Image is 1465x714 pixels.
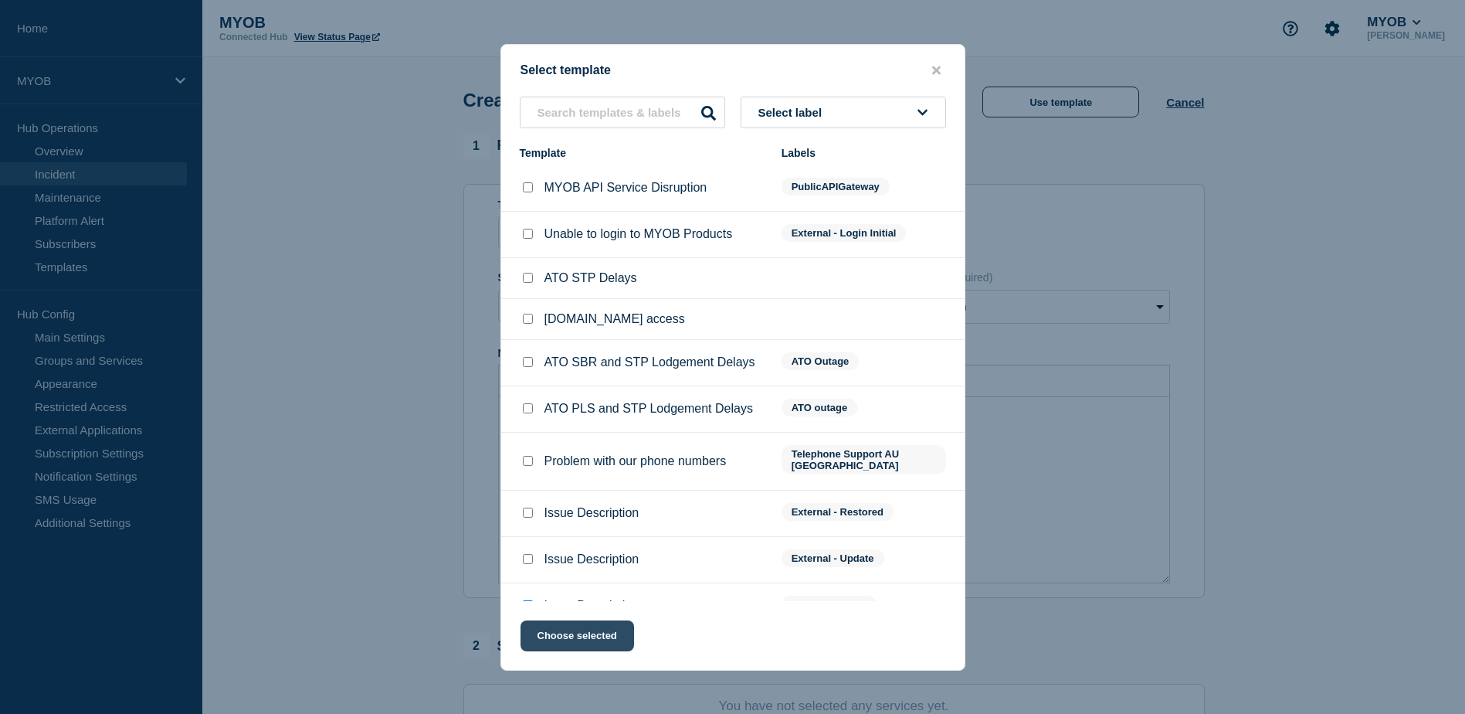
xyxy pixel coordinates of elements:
span: ATO outage [782,399,857,416]
input: MYOB API Service Disruption checkbox [523,182,533,192]
input: ATO STP Delays checkbox [523,273,533,283]
span: External - Restored [782,503,894,521]
p: Problem with our phone numbers [544,454,727,468]
input: Problem with our phone numbers checkbox [523,456,533,466]
p: ATO STP Delays [544,271,637,285]
input: Issue Description checkbox [523,508,533,518]
p: Issue Description [544,552,639,566]
span: PublicAPIGateway [782,178,890,195]
span: Select label [758,106,829,119]
span: ATO Outage [782,352,860,370]
input: Unable to login to MYOB Products checkbox [523,229,533,239]
span: External - Update [782,549,884,567]
p: Issue Description [544,506,639,520]
input: my.myob.com access checkbox [523,314,533,324]
p: Unable to login to MYOB Products [544,227,733,241]
span: External - Initial [782,596,877,614]
p: Issue Description [544,599,639,613]
button: Select label [741,97,946,128]
button: close button [927,63,945,78]
div: Labels [782,147,946,159]
div: Select template [501,63,965,78]
input: Issue Description checkbox [523,554,533,564]
p: ATO PLS and STP Lodgement Delays [544,402,753,416]
span: Telephone Support AU [GEOGRAPHIC_DATA] [782,445,946,474]
p: ATO SBR and STP Lodgement Delays [544,355,755,369]
input: ATO PLS and STP Lodgement Delays checkbox [523,403,533,413]
p: MYOB API Service Disruption [544,181,707,195]
p: [DOMAIN_NAME] access [544,312,685,326]
input: Search templates & labels [520,97,725,128]
div: Template [520,147,766,159]
button: Choose selected [521,620,634,651]
input: ATO SBR and STP Lodgement Delays checkbox [523,357,533,367]
span: External - Login Initial [782,224,907,242]
input: Issue Description checkbox [523,600,533,610]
